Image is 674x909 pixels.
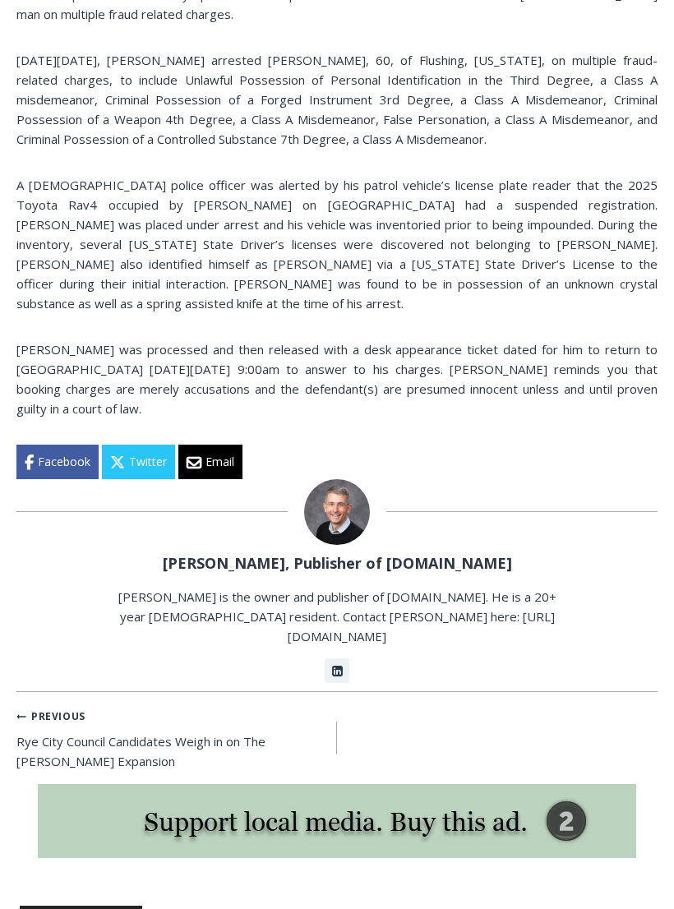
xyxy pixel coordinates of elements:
p: [DATE][DATE], [PERSON_NAME] arrested [PERSON_NAME], 60, of Flushing, [US_STATE], on multiple frau... [16,50,658,149]
small: Previous [16,708,85,724]
a: Email [178,445,242,479]
a: Facebook [16,445,99,479]
p: A [DEMOGRAPHIC_DATA] police officer was alerted by his patrol vehicle’s license plate reader that... [16,175,658,313]
p: [PERSON_NAME] is the owner and publisher of [DOMAIN_NAME]. He is a 20+ year [DEMOGRAPHIC_DATA] re... [113,587,561,646]
p: [PERSON_NAME] was processed and then released with a desk appearance ticket dated for him to retu... [16,339,658,418]
a: PreviousRye City Council Candidates Weigh in on The [PERSON_NAME] Expansion [16,705,337,771]
a: Twitter [102,445,175,479]
a: [PERSON_NAME], Publisher of [DOMAIN_NAME] [163,553,512,573]
nav: Posts [16,705,658,771]
img: support local media, buy this ad [38,784,636,858]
